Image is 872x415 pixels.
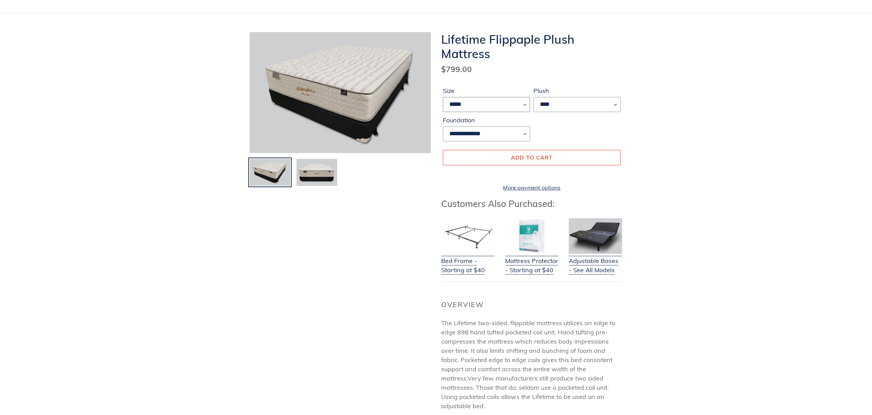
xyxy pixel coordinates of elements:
[249,158,291,187] img: Load image into Gallery viewer, Lifetime-flippable-plush-mattress-and-foundation-angled-view
[443,150,621,165] button: Add to cart
[296,158,338,187] img: Load image into Gallery viewer, Lifetime-flippable-plush-mattress-and-foundation
[443,183,621,192] a: More payment options
[505,248,558,275] a: Mattress Protector - Starting at $40
[505,218,558,254] img: Mattress Protector
[569,248,622,275] a: Adjustable Bases - See All Models
[441,319,615,382] span: The Lifetime two-sided, flippable mattress utilizes an edge to edge 898 hand tufted pocketed coil...
[441,374,609,410] span: Very few manufacturers still produce two sided mattresses. Those that do, seldom use a pocketed c...
[511,154,553,161] span: Add to cart
[569,218,622,254] img: Adjustable Base
[533,86,621,95] label: Plush
[441,248,494,275] a: Bed Frame - Starting at $40
[443,86,530,95] label: Size
[443,115,530,125] label: Foundation
[441,64,472,74] span: $799.00
[441,32,622,61] h1: Lifetime Flippaple Plush Mattress
[441,198,622,209] h3: Customers Also Purchased:
[441,218,494,254] img: Bed Frame
[441,301,622,309] h2: Overview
